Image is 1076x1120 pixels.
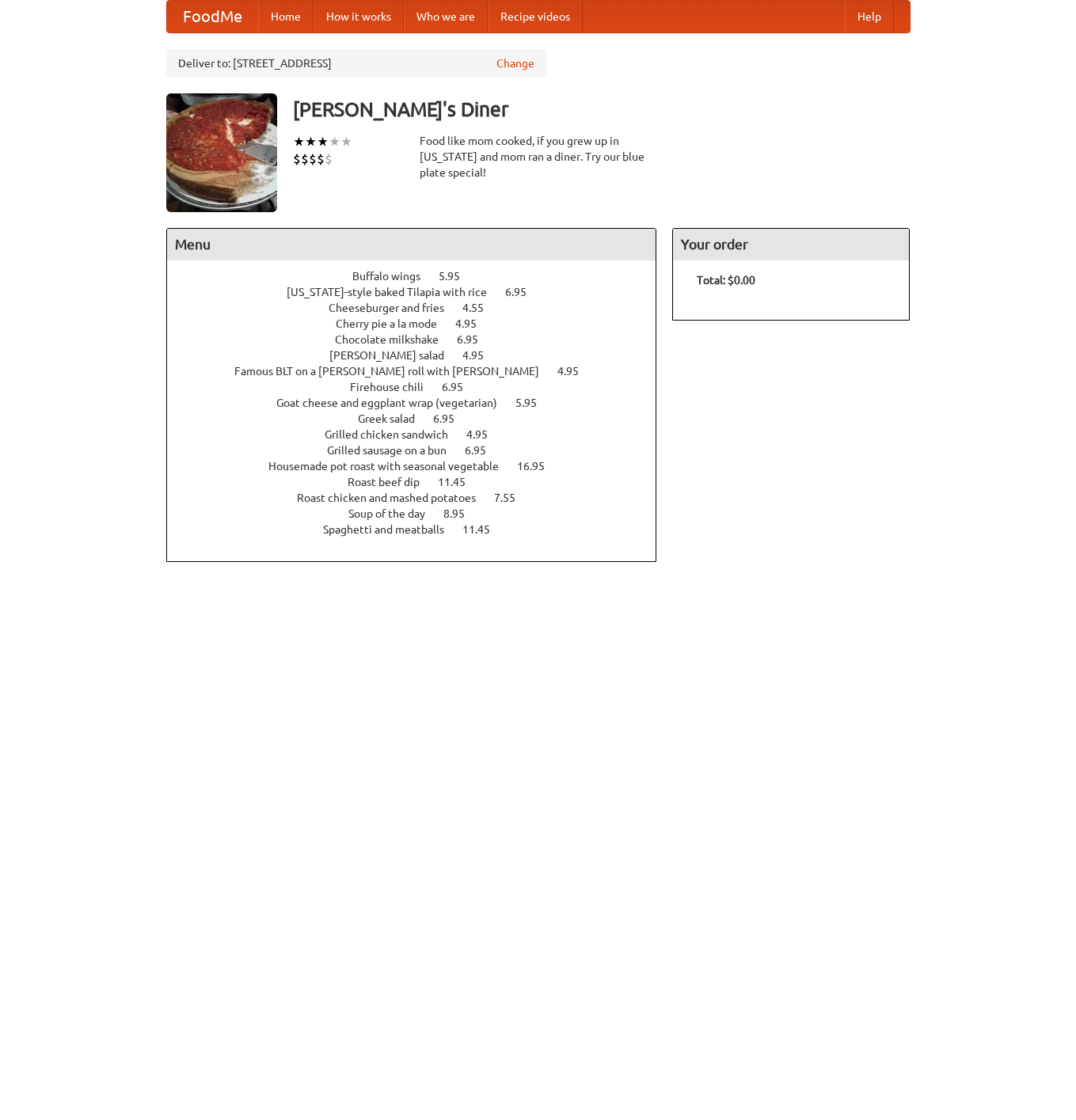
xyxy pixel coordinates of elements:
[335,333,508,346] a: Chocolate milkshake 6.95
[166,49,546,78] div: Deliver to: [STREET_ADDRESS]
[258,1,314,32] a: Home
[439,270,476,283] span: 5.95
[297,492,492,504] span: Roast chicken and mashed potatoes
[845,1,894,32] a: Help
[317,133,329,150] li: ★
[293,133,305,150] li: ★
[462,349,500,362] span: 4.95
[336,317,506,330] a: Cherry pie a la mode 4.95
[348,476,435,488] span: Roast beef dip
[336,317,453,330] span: Cherry pie a la mode
[462,302,500,314] span: 4.55
[335,333,454,346] span: Chocolate milkshake
[438,476,481,488] span: 11.45
[234,365,555,378] span: Famous BLT on a [PERSON_NAME] roll with [PERSON_NAME]
[352,270,436,283] span: Buffalo wings
[673,229,909,260] h4: Your order
[348,507,441,520] span: Soup of the day
[329,133,340,150] li: ★
[340,133,352,150] li: ★
[325,428,464,441] span: Grilled chicken sandwich
[327,444,515,457] a: Grilled sausage on a bun 6.95
[352,270,489,283] a: Buffalo wings 5.95
[329,302,513,314] a: Cheeseburger and fries 4.55
[329,349,513,362] a: [PERSON_NAME] salad 4.95
[350,381,492,393] a: Firehouse chili 6.95
[329,349,460,362] span: [PERSON_NAME] salad
[167,229,656,260] h4: Menu
[166,93,277,212] img: angular.jpg
[234,365,608,378] a: Famous BLT on a [PERSON_NAME] roll with [PERSON_NAME] 4.95
[325,428,517,441] a: Grilled chicken sandwich 4.95
[494,492,531,504] span: 7.55
[276,397,513,409] span: Goat cheese and eggplant wrap (vegetarian)
[433,412,470,425] span: 6.95
[358,412,484,425] a: Greek salad 6.95
[305,133,317,150] li: ★
[348,476,495,488] a: Roast beef dip 11.45
[293,150,301,168] li: $
[466,428,504,441] span: 4.95
[329,302,460,314] span: Cheeseburger and fries
[455,317,492,330] span: 4.95
[348,507,494,520] a: Soup of the day 8.95
[505,286,542,298] span: 6.95
[323,523,519,536] a: Spaghetti and meatballs 11.45
[293,93,911,125] h3: [PERSON_NAME]'s Diner
[323,523,460,536] span: Spaghetti and meatballs
[268,460,515,473] span: Housemade pot roast with seasonal vegetable
[317,150,325,168] li: $
[515,397,553,409] span: 5.95
[350,381,439,393] span: Firehouse chili
[309,150,317,168] li: $
[314,1,404,32] a: How it works
[325,150,333,168] li: $
[462,523,506,536] span: 11.45
[488,1,583,32] a: Recipe videos
[443,507,481,520] span: 8.95
[457,333,494,346] span: 6.95
[517,460,561,473] span: 16.95
[557,365,595,378] span: 4.95
[268,460,574,473] a: Housemade pot roast with seasonal vegetable 16.95
[167,1,258,32] a: FoodMe
[420,133,657,180] div: Food like mom cooked, if you grew up in [US_STATE] and mom ran a diner. Try our blue plate special!
[287,286,503,298] span: [US_STATE]-style baked Tilapia with rice
[442,381,479,393] span: 6.95
[276,397,566,409] a: Goat cheese and eggplant wrap (vegetarian) 5.95
[465,444,502,457] span: 6.95
[301,150,309,168] li: $
[297,492,545,504] a: Roast chicken and mashed potatoes 7.55
[327,444,462,457] span: Grilled sausage on a bun
[404,1,488,32] a: Who we are
[697,274,755,287] b: Total: $0.00
[287,286,556,298] a: [US_STATE]-style baked Tilapia with rice 6.95
[496,55,534,71] a: Change
[358,412,431,425] span: Greek salad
